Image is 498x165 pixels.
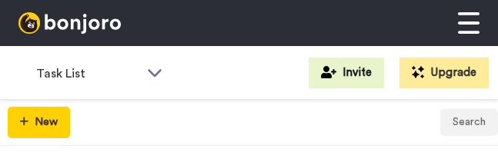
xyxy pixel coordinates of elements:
[309,58,384,88] button: Invite
[36,64,139,83] span: Task List
[18,12,121,34] img: bj-logo-header-white.svg
[8,107,70,138] button: New
[440,109,498,137] button: Search
[458,12,480,34] img: menu-white.svg
[399,58,489,88] button: Upgrade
